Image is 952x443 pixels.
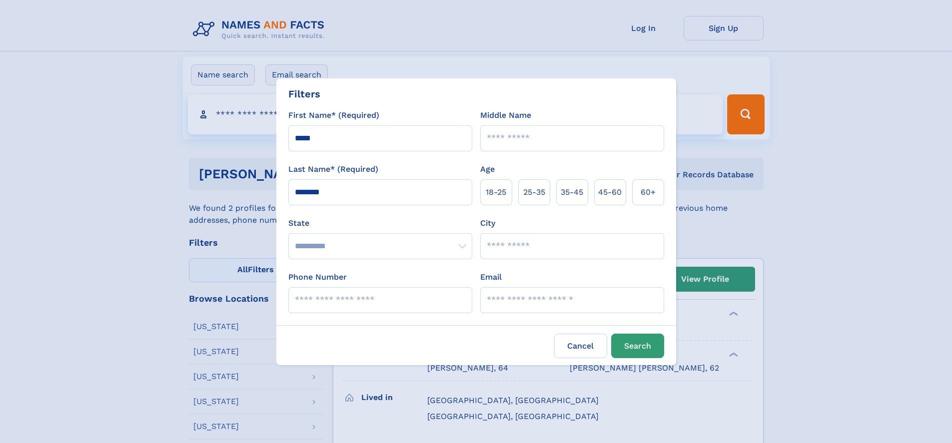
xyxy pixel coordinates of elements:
label: State [288,217,472,229]
label: First Name* (Required) [288,109,379,121]
label: Last Name* (Required) [288,163,378,175]
span: 45‑60 [598,186,622,198]
label: Email [480,271,502,283]
span: 18‑25 [486,186,506,198]
button: Search [611,334,664,358]
label: Age [480,163,495,175]
span: 25‑35 [523,186,545,198]
label: Middle Name [480,109,531,121]
label: Phone Number [288,271,347,283]
div: Filters [288,86,320,101]
span: 60+ [641,186,656,198]
label: Cancel [554,334,607,358]
label: City [480,217,495,229]
span: 35‑45 [561,186,583,198]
